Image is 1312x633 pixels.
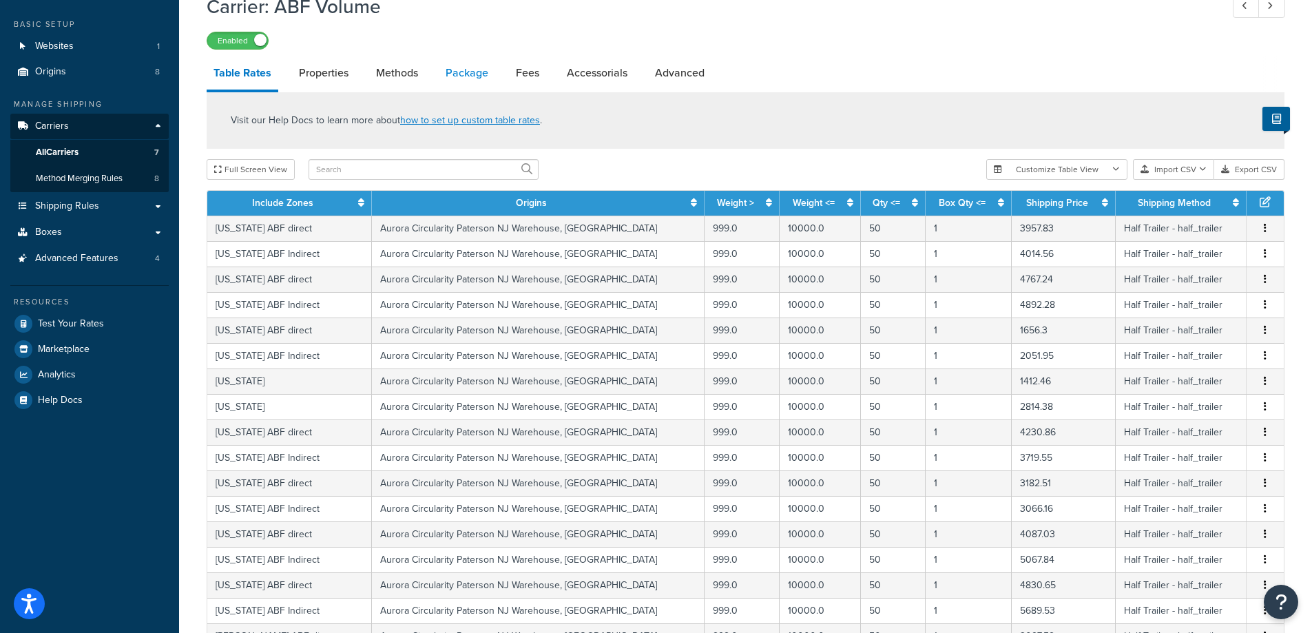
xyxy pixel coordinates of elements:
[1012,470,1115,496] td: 3182.51
[1012,318,1115,343] td: 1656.3
[509,56,546,90] a: Fees
[780,343,861,369] td: 10000.0
[372,241,705,267] td: Aurora Circularity Paterson NJ Warehouse, [GEOGRAPHIC_DATA]
[207,369,372,394] td: [US_STATE]
[10,220,169,245] li: Boxes
[1012,572,1115,598] td: 4830.65
[926,598,1012,623] td: 1
[372,394,705,419] td: Aurora Circularity Paterson NJ Warehouse, [GEOGRAPHIC_DATA]
[372,419,705,445] td: Aurora Circularity Paterson NJ Warehouse, [GEOGRAPHIC_DATA]
[10,388,169,413] li: Help Docs
[861,318,926,343] td: 50
[309,159,539,180] input: Search
[648,56,711,90] a: Advanced
[252,196,313,210] a: Include Zones
[372,369,705,394] td: Aurora Circularity Paterson NJ Warehouse, [GEOGRAPHIC_DATA]
[1138,196,1211,210] a: Shipping Method
[861,419,926,445] td: 50
[861,496,926,521] td: 50
[207,445,372,470] td: [US_STATE] ABF Indirect
[10,337,169,362] a: Marketplace
[705,496,780,521] td: 999.0
[38,369,76,381] span: Analytics
[793,196,835,210] a: Weight <=
[1012,241,1115,267] td: 4014.56
[926,521,1012,547] td: 1
[1116,521,1247,547] td: Half Trailer - half_trailer
[780,521,861,547] td: 10000.0
[705,470,780,496] td: 999.0
[207,572,372,598] td: [US_STATE] ABF direct
[1133,159,1214,180] button: Import CSV
[926,394,1012,419] td: 1
[155,253,160,264] span: 4
[372,470,705,496] td: Aurora Circularity Paterson NJ Warehouse, [GEOGRAPHIC_DATA]
[1116,598,1247,623] td: Half Trailer - half_trailer
[705,419,780,445] td: 999.0
[10,246,169,271] a: Advanced Features4
[1012,292,1115,318] td: 4892.28
[705,292,780,318] td: 999.0
[780,394,861,419] td: 10000.0
[1012,216,1115,241] td: 3957.83
[372,496,705,521] td: Aurora Circularity Paterson NJ Warehouse, [GEOGRAPHIC_DATA]
[10,98,169,110] div: Manage Shipping
[861,267,926,292] td: 50
[372,572,705,598] td: Aurora Circularity Paterson NJ Warehouse, [GEOGRAPHIC_DATA]
[780,267,861,292] td: 10000.0
[439,56,495,90] a: Package
[861,572,926,598] td: 50
[861,292,926,318] td: 50
[10,311,169,336] li: Test Your Rates
[861,394,926,419] td: 50
[1116,394,1247,419] td: Half Trailer - half_trailer
[861,369,926,394] td: 50
[705,572,780,598] td: 999.0
[1214,159,1284,180] button: Export CSV
[10,246,169,271] li: Advanced Features
[861,521,926,547] td: 50
[207,394,372,419] td: [US_STATE]
[1026,196,1088,210] a: Shipping Price
[1264,585,1298,619] button: Open Resource Center
[926,369,1012,394] td: 1
[36,147,79,158] span: All Carriers
[861,470,926,496] td: 50
[35,200,99,212] span: Shipping Rules
[207,292,372,318] td: [US_STATE] ABF Indirect
[207,159,295,180] button: Full Screen View
[861,445,926,470] td: 50
[926,445,1012,470] td: 1
[10,59,169,85] li: Origins
[1116,216,1247,241] td: Half Trailer - half_trailer
[10,166,169,191] a: Method Merging Rules8
[926,572,1012,598] td: 1
[372,547,705,572] td: Aurora Circularity Paterson NJ Warehouse, [GEOGRAPHIC_DATA]
[207,241,372,267] td: [US_STATE] ABF Indirect
[1116,496,1247,521] td: Half Trailer - half_trailer
[10,59,169,85] a: Origins8
[1012,496,1115,521] td: 3066.16
[1012,547,1115,572] td: 5067.84
[705,318,780,343] td: 999.0
[705,547,780,572] td: 999.0
[780,572,861,598] td: 10000.0
[372,318,705,343] td: Aurora Circularity Paterson NJ Warehouse, [GEOGRAPHIC_DATA]
[926,470,1012,496] td: 1
[1012,369,1115,394] td: 1412.46
[154,173,159,185] span: 8
[780,419,861,445] td: 10000.0
[705,267,780,292] td: 999.0
[154,147,159,158] span: 7
[207,318,372,343] td: [US_STATE] ABF direct
[1116,470,1247,496] td: Half Trailer - half_trailer
[38,318,104,330] span: Test Your Rates
[207,56,278,92] a: Table Rates
[705,369,780,394] td: 999.0
[780,292,861,318] td: 10000.0
[705,241,780,267] td: 999.0
[10,362,169,387] a: Analytics
[207,547,372,572] td: [US_STATE] ABF Indirect
[10,194,169,219] a: Shipping Rules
